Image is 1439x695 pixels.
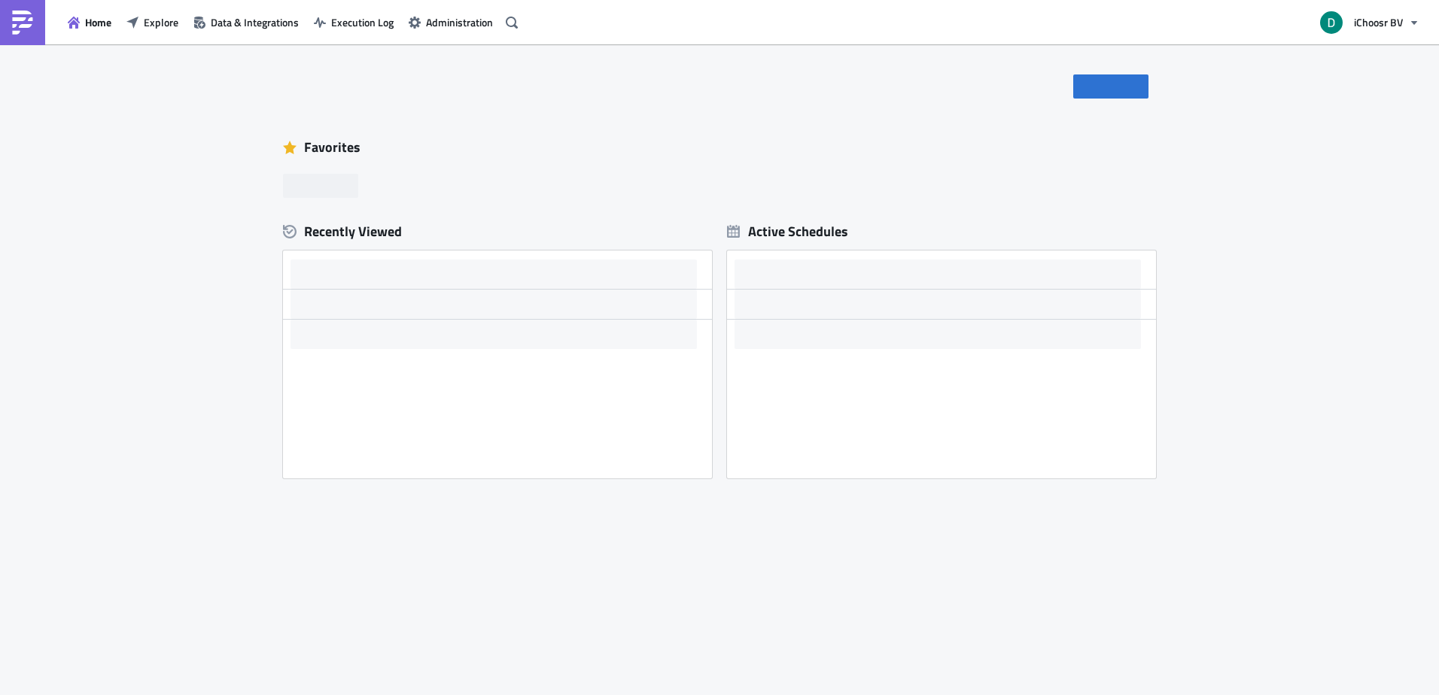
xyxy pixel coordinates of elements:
[401,11,500,34] button: Administration
[186,11,306,34] button: Data & Integrations
[426,14,493,30] span: Administration
[11,11,35,35] img: PushMetrics
[60,11,119,34] button: Home
[85,14,111,30] span: Home
[144,14,178,30] span: Explore
[306,11,401,34] button: Execution Log
[1319,10,1344,35] img: Avatar
[283,220,712,243] div: Recently Viewed
[1354,14,1403,30] span: iChoosr BV
[331,14,394,30] span: Execution Log
[283,136,1156,159] div: Favorites
[211,14,299,30] span: Data & Integrations
[119,11,186,34] button: Explore
[727,223,848,240] div: Active Schedules
[1311,6,1428,39] button: iChoosr BV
